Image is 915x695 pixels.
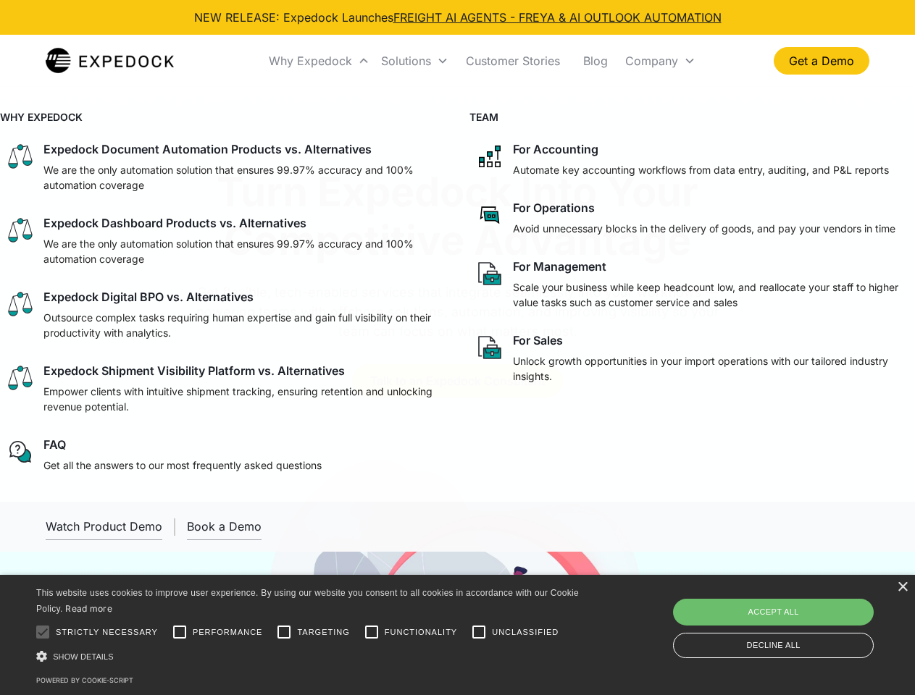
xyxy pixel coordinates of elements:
div: Expedock Dashboard Products vs. Alternatives [43,216,306,230]
div: Why Expedock [263,36,375,85]
div: For Operations [513,201,595,215]
div: Solutions [375,36,454,85]
div: NEW RELEASE: Expedock Launches [194,9,722,26]
div: FAQ [43,437,66,452]
p: Get all the answers to our most frequently asked questions [43,458,322,473]
img: scale icon [6,363,35,392]
span: This website uses cookies to improve user experience. By using our website you consent to all coo... [36,588,579,615]
div: Why Expedock [269,54,352,68]
span: Strictly necessary [56,626,158,639]
span: Unclassified [492,626,559,639]
a: Get a Demo [774,47,869,75]
div: Watch Product Demo [46,519,162,534]
a: home [46,46,174,75]
span: Functionality [385,626,457,639]
img: paper and bag icon [475,259,504,288]
div: Company [619,36,701,85]
p: Avoid unnecessary blocks in the delivery of goods, and pay your vendors in time [513,221,895,236]
div: Solutions [381,54,431,68]
a: FREIGHT AI AGENTS - FREYA & AI OUTLOOK AUTOMATION [393,10,722,25]
div: Expedock Digital BPO vs. Alternatives [43,290,254,304]
iframe: Chat Widget [674,539,915,695]
div: Expedock Document Automation Products vs. Alternatives [43,142,372,156]
img: regular chat bubble icon [6,437,35,466]
p: Scale your business while keep headcount low, and reallocate your staff to higher value tasks suc... [513,279,910,310]
div: For Accounting [513,142,598,156]
img: rectangular chat bubble icon [475,201,504,229]
p: We are the only automation solution that ensures 99.97% accuracy and 100% automation coverage [43,162,440,193]
div: Show details [36,649,584,664]
div: Expedock Shipment Visibility Platform vs. Alternatives [43,363,345,378]
p: Outsource complex tasks requiring human expertise and gain full visibility on their productivity ... [43,310,440,340]
img: scale icon [6,290,35,319]
span: Performance [193,626,263,639]
div: Company [625,54,678,68]
p: Unlock growth opportunities in your import operations with our tailored industry insights. [513,353,910,384]
img: paper and bag icon [475,333,504,362]
a: Customer Stories [454,36,572,85]
a: Read more [65,603,112,614]
a: open lightbox [46,513,162,540]
img: scale icon [6,216,35,245]
a: Book a Demo [187,513,262,540]
span: Targeting [297,626,349,639]
div: Book a Demo [187,519,262,534]
img: scale icon [6,142,35,171]
a: Blog [572,36,619,85]
div: For Sales [513,333,563,347]
p: We are the only automation solution that ensures 99.97% accuracy and 100% automation coverage [43,236,440,266]
img: Expedock Logo [46,46,174,75]
p: Empower clients with intuitive shipment tracking, ensuring retention and unlocking revenue potent... [43,384,440,414]
div: For Management [513,259,606,274]
a: Powered by cookie-script [36,676,133,684]
img: network like icon [475,142,504,171]
span: Show details [53,652,114,661]
p: Automate key accounting workflows from data entry, auditing, and P&L reports [513,162,889,177]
